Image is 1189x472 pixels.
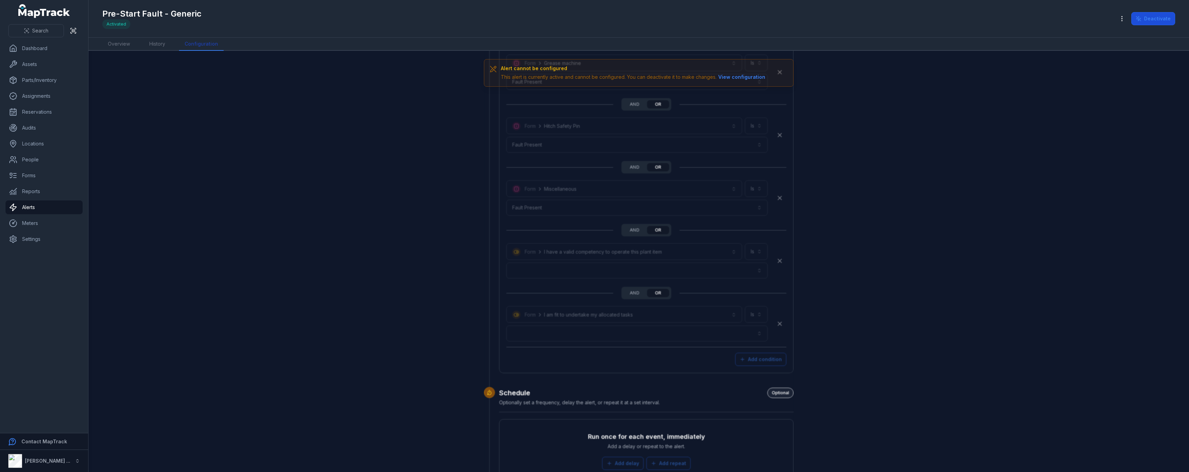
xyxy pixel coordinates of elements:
[501,73,767,81] div: This alert is currently active and cannot be configured. You can deactivate it to make changes.
[21,438,67,444] strong: Contact MapTrack
[102,8,202,19] h1: Pre-Start Fault - Generic
[6,41,83,55] a: Dashboard
[6,153,83,167] a: People
[717,73,767,81] button: View configuration
[6,121,83,135] a: Audits
[179,38,224,51] a: Configuration
[102,19,130,29] div: Activated
[6,89,83,103] a: Assignments
[6,105,83,119] a: Reservations
[6,185,83,198] a: Reports
[144,38,171,51] a: History
[6,57,83,71] a: Assets
[8,24,64,37] button: Search
[1131,12,1175,25] button: Deactivate
[6,216,83,230] a: Meters
[6,232,83,246] a: Settings
[18,4,70,18] a: MapTrack
[6,137,83,151] a: Locations
[6,73,83,87] a: Parts/Inventory
[6,200,83,214] a: Alerts
[501,65,767,72] h3: Alert cannot be configured
[6,169,83,182] a: Forms
[32,27,48,34] span: Search
[102,38,135,51] a: Overview
[25,458,82,464] strong: [PERSON_NAME] Group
